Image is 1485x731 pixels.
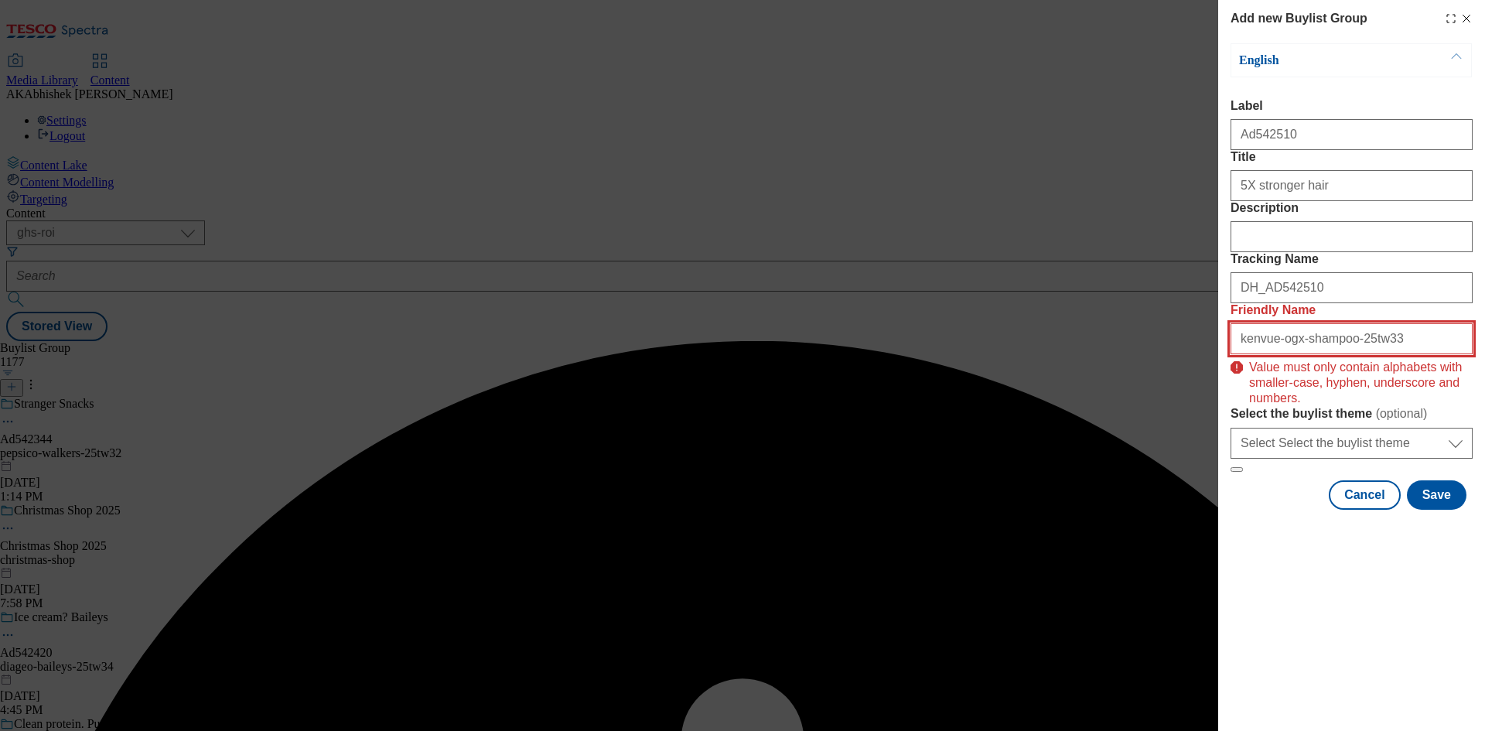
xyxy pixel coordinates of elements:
[1231,201,1473,215] label: Description
[1376,407,1428,420] span: ( optional )
[1239,53,1401,68] p: English
[1329,480,1400,510] button: Cancel
[1231,99,1473,113] label: Label
[1231,170,1473,201] input: Enter Title
[1231,252,1473,266] label: Tracking Name
[1407,480,1466,510] button: Save
[1231,406,1473,422] label: Select the buylist theme
[1231,221,1473,252] input: Enter Description
[1231,303,1473,317] label: Friendly Name
[1231,9,1367,28] h4: Add new Buylist Group
[1249,354,1473,406] p: Value must only contain alphabets with smaller-case, hyphen, underscore and numbers.
[1231,150,1473,164] label: Title
[1231,272,1473,303] input: Enter Tracking Name
[1231,323,1473,354] input: Enter Friendly Name
[1231,119,1473,150] input: Enter Label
